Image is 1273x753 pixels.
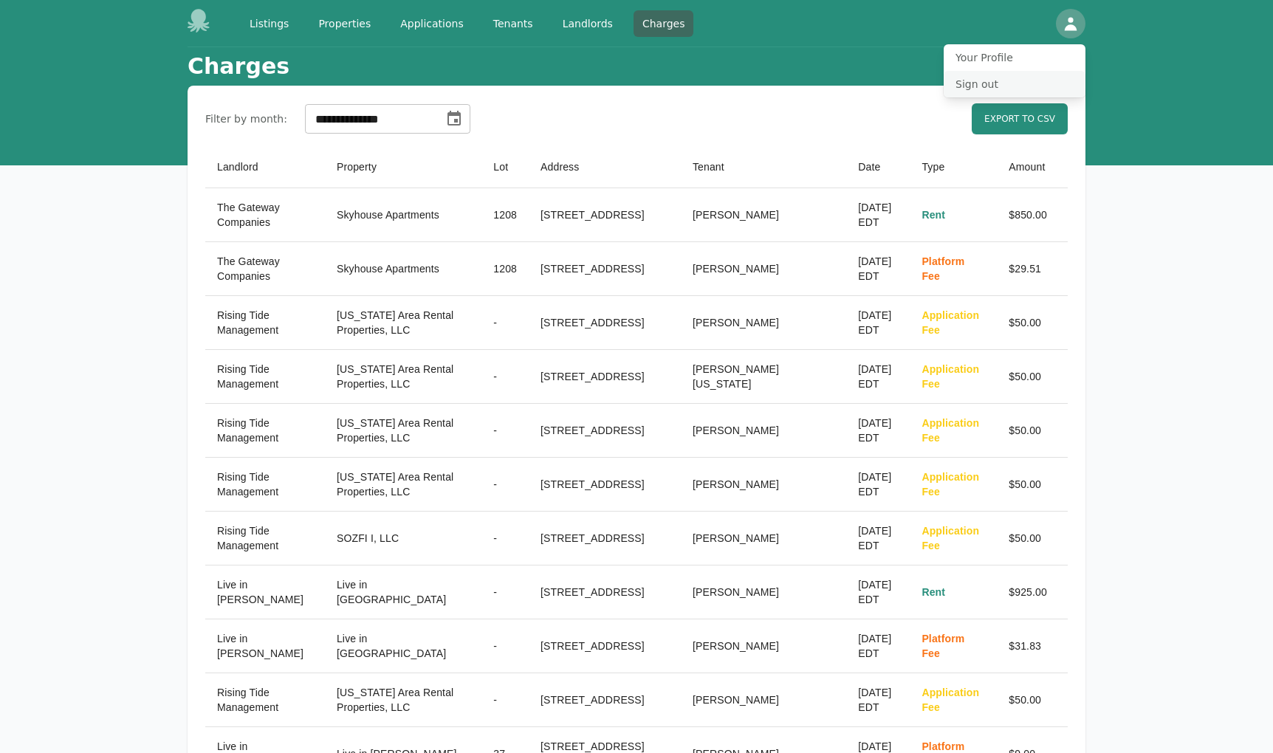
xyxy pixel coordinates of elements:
[681,565,846,619] th: [PERSON_NAME]
[205,296,325,350] th: Rising Tide Management
[325,296,481,350] th: [US_STATE] Area Rental Properties, LLC
[325,565,481,619] th: Live in [GEOGRAPHIC_DATA]
[681,673,846,727] th: [PERSON_NAME]
[922,255,964,282] span: Platform Fee
[481,146,529,188] th: Lot
[529,146,681,188] th: Address
[681,619,846,673] th: [PERSON_NAME]
[846,619,910,673] th: [DATE] EDT
[846,673,910,727] th: [DATE] EDT
[481,458,529,512] th: -
[529,673,681,727] th: [STREET_ADDRESS]
[325,146,481,188] th: Property
[997,673,1068,727] td: $50.00
[681,458,846,512] th: [PERSON_NAME]
[846,512,910,565] th: [DATE] EDT
[944,71,1085,97] button: Sign out
[529,188,681,242] th: [STREET_ADDRESS]
[634,10,694,37] a: Charges
[205,565,325,619] th: Live in [PERSON_NAME]
[681,146,846,188] th: Tenant
[997,404,1068,458] td: $50.00
[922,209,945,221] span: Rent
[681,296,846,350] th: [PERSON_NAME]
[997,146,1068,188] th: Amount
[481,350,529,404] th: -
[529,619,681,673] th: [STREET_ADDRESS]
[391,10,473,37] a: Applications
[846,146,910,188] th: Date
[681,242,846,296] th: [PERSON_NAME]
[325,188,481,242] th: Skyhouse Apartments
[205,242,325,296] th: The Gateway Companies
[481,404,529,458] th: -
[205,146,325,188] th: Landlord
[325,458,481,512] th: [US_STATE] Area Rental Properties, LLC
[846,404,910,458] th: [DATE] EDT
[205,404,325,458] th: Rising Tide Management
[997,188,1068,242] td: $850.00
[846,296,910,350] th: [DATE] EDT
[205,111,287,126] label: Filter by month:
[205,619,325,673] th: Live in [PERSON_NAME]
[205,512,325,565] th: Rising Tide Management
[205,458,325,512] th: Rising Tide Management
[529,512,681,565] th: [STREET_ADDRESS]
[944,44,1085,71] button: Your Profile
[481,619,529,673] th: -
[529,565,681,619] th: [STREET_ADDRESS]
[922,309,979,336] span: Application Fee
[481,512,529,565] th: -
[439,104,469,134] button: Choose date, selected date is Sep 1, 2025
[922,417,979,444] span: Application Fee
[529,458,681,512] th: [STREET_ADDRESS]
[846,350,910,404] th: [DATE] EDT
[922,525,979,551] span: Application Fee
[481,673,529,727] th: -
[529,404,681,458] th: [STREET_ADDRESS]
[681,404,846,458] th: [PERSON_NAME]
[922,471,979,498] span: Application Fee
[529,296,681,350] th: [STREET_ADDRESS]
[325,673,481,727] th: [US_STATE] Area Rental Properties, LLC
[325,404,481,458] th: [US_STATE] Area Rental Properties, LLC
[922,633,964,659] span: Platform Fee
[481,296,529,350] th: -
[529,242,681,296] th: [STREET_ADDRESS]
[554,10,622,37] a: Landlords
[325,619,481,673] th: Live in [GEOGRAPHIC_DATA]
[997,242,1068,296] td: $29.51
[481,242,529,296] th: 1208
[188,53,289,80] h1: Charges
[972,103,1068,134] a: Export to CSV
[922,586,945,598] span: Rent
[325,512,481,565] th: SOZFI I, LLC
[205,673,325,727] th: Rising Tide Management
[997,458,1068,512] td: $50.00
[922,687,979,713] span: Application Fee
[481,565,529,619] th: -
[325,350,481,404] th: [US_STATE] Area Rental Properties, LLC
[997,619,1068,673] td: $31.83
[681,512,846,565] th: [PERSON_NAME]
[997,512,1068,565] td: $50.00
[484,10,542,37] a: Tenants
[846,458,910,512] th: [DATE] EDT
[997,350,1068,404] td: $50.00
[922,363,979,390] span: Application Fee
[846,242,910,296] th: [DATE] EDT
[846,565,910,619] th: [DATE] EDT
[481,188,529,242] th: 1208
[681,350,846,404] th: [PERSON_NAME][US_STATE]
[997,296,1068,350] td: $50.00
[309,10,380,37] a: Properties
[997,565,1068,619] td: $925.00
[681,188,846,242] th: [PERSON_NAME]
[205,188,325,242] th: The Gateway Companies
[241,10,298,37] a: Listings
[529,350,681,404] th: [STREET_ADDRESS]
[910,146,997,188] th: Type
[205,350,325,404] th: Rising Tide Management
[846,188,910,242] th: [DATE] EDT
[325,242,481,296] th: Skyhouse Apartments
